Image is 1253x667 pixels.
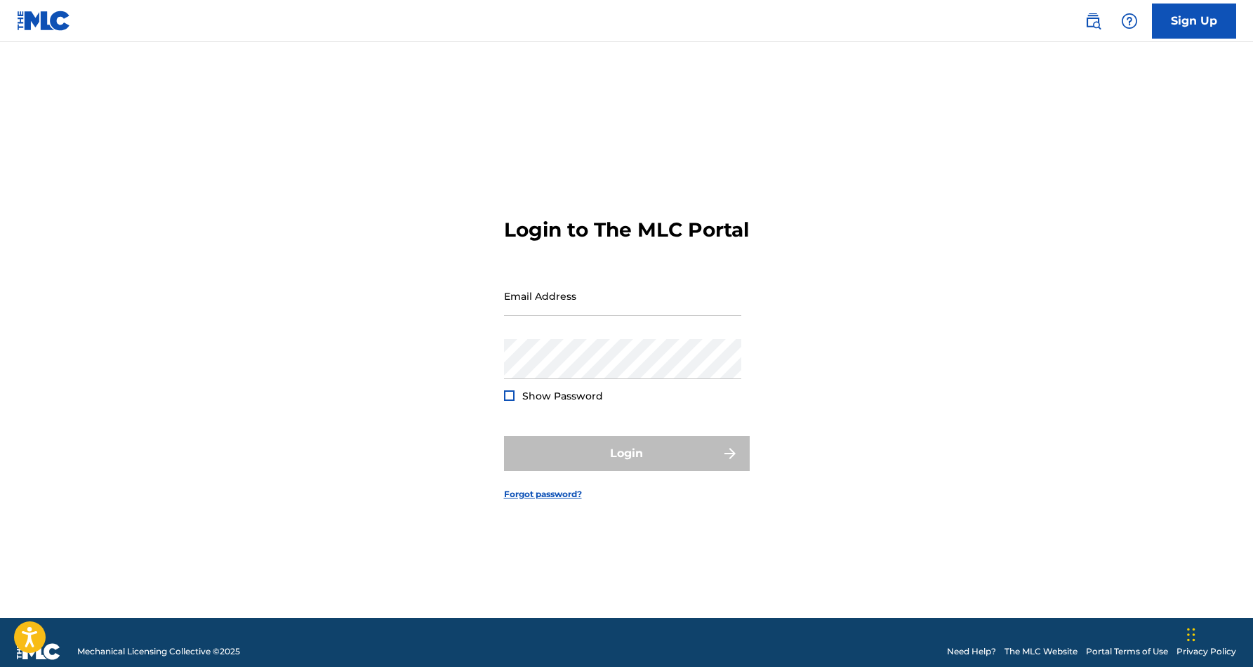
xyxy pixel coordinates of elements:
img: MLC Logo [17,11,71,31]
a: Public Search [1079,7,1107,35]
h3: Login to The MLC Portal [504,218,749,242]
a: Forgot password? [504,488,582,501]
span: Show Password [522,390,603,402]
img: search [1085,13,1101,29]
a: The MLC Website [1005,645,1078,658]
img: logo [17,643,60,660]
a: Portal Terms of Use [1086,645,1168,658]
img: help [1121,13,1138,29]
span: Mechanical Licensing Collective © 2025 [77,645,240,658]
a: Sign Up [1152,4,1236,39]
iframe: Chat Widget [1183,600,1253,667]
div: Help [1115,7,1143,35]
a: Privacy Policy [1176,645,1236,658]
div: Drag [1187,614,1195,656]
a: Need Help? [947,645,996,658]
